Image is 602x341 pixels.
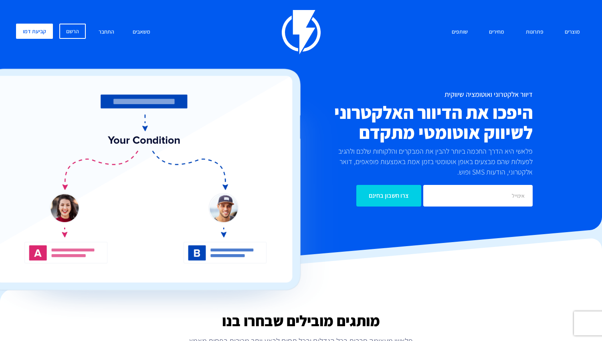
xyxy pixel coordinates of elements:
a: שותפים [446,24,474,41]
h2: היפכו את הדיוור האלקטרוני לשיווק אוטומטי מתקדם [260,102,533,142]
a: הרשם [59,24,86,39]
h1: דיוור אלקטרוני ואוטומציה שיווקית [260,90,533,98]
a: מחירים [483,24,510,41]
input: אימייל [423,185,532,207]
a: משאבים [127,24,156,41]
a: קביעת דמו [16,24,53,39]
a: התחבר [93,24,120,41]
input: צרו חשבון בחינם [356,185,421,207]
a: פתרונות [520,24,549,41]
a: מוצרים [559,24,586,41]
p: פלאשי היא הדרך החכמה ביותר להבין את המבקרים והלקוחות שלכם ולהגיב לפעולות שהם מבצעים באופן אוטומטי... [331,146,532,177]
